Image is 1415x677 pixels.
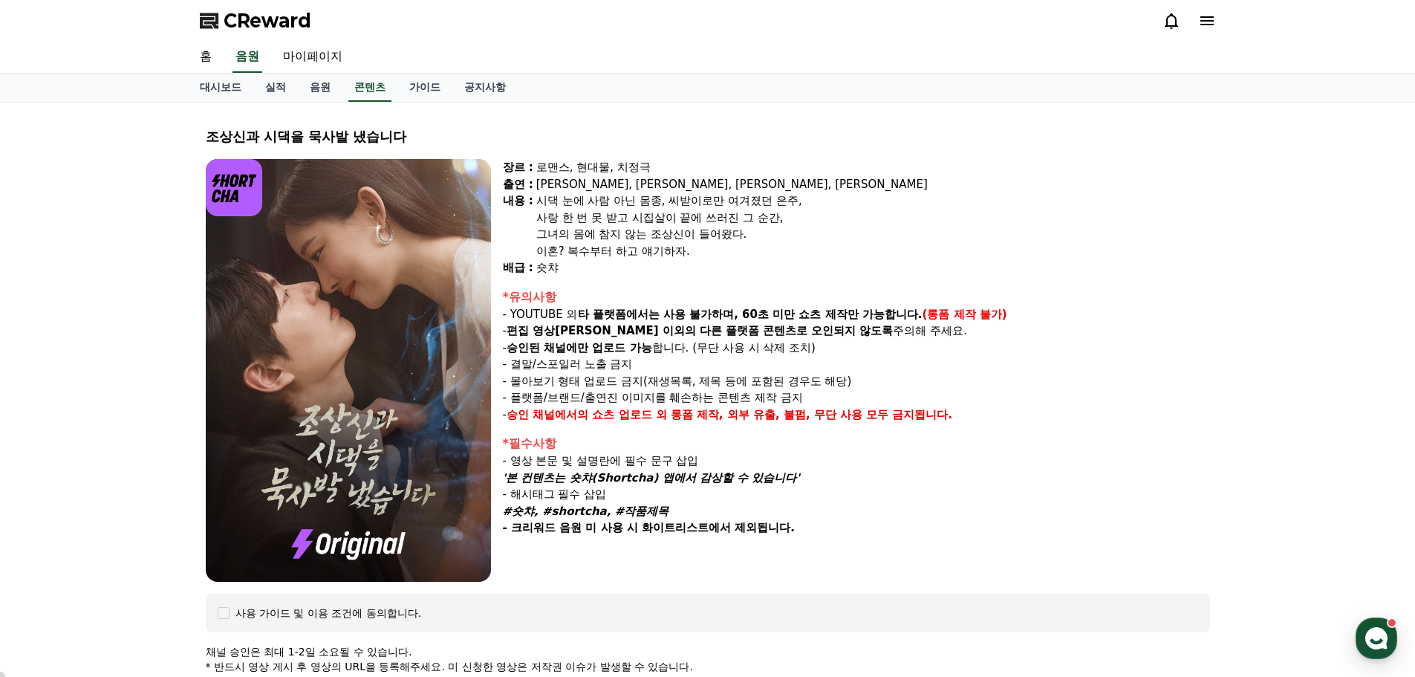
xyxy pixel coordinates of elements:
[503,505,669,518] em: #숏챠, #shortcha, #작품제목
[503,159,533,176] div: 장르 :
[503,521,795,534] strong: - 크리워드 음원 미 사용 시 화이트리스트에서 제외됩니다.
[536,210,1210,227] div: 사랑 한 번 못 받고 시집살이 끝에 쓰러진 그 순간,
[536,159,1210,176] div: 로맨스, 현대물, 치정극
[224,9,311,33] span: CReward
[536,243,1210,260] div: 이혼? 복수부터 하고 얘기하자.
[298,74,342,102] a: 음원
[923,308,1007,321] strong: (롱폼 제작 불가)
[503,435,1210,453] div: *필수사항
[503,453,1210,470] p: - 영상 본문 및 설명란에 필수 문구 삽입
[578,308,923,321] strong: 타 플랫폼에서는 사용 불가하며, 60초 미만 쇼츠 제작만 가능합니다.
[700,324,894,337] strong: 다른 플랫폼 콘텐츠로 오인되지 않도록
[536,226,1210,243] div: 그녀의 몸에 참지 않는 조상신이 들어왔다.
[503,259,533,276] div: 배급 :
[188,74,253,102] a: 대시보드
[348,74,391,102] a: 콘텐츠
[671,408,953,421] strong: 롱폼 제작, 외부 유출, 불펌, 무단 사용 모두 금지됩니다.
[536,192,1210,210] div: 시댁 눈에 사람 아닌 몸종, 씨받이로만 여겨졌던 은주,
[503,192,533,259] div: 내용 :
[503,306,1210,323] p: - YOUTUBE 외
[507,324,696,337] strong: 편집 영상[PERSON_NAME] 이외의
[206,159,263,216] img: logo
[452,74,518,102] a: 공지사항
[271,42,354,73] a: 마이페이지
[188,42,224,73] a: 홈
[200,9,311,33] a: CReward
[503,373,1210,390] p: - 몰아보기 형태 업로드 금지(재생목록, 제목 등에 포함된 경우도 해당)
[206,659,1210,674] p: * 반드시 영상 게시 후 영상의 URL을 등록해주세요. 미 신청한 영상은 저작권 이슈가 발생할 수 있습니다.
[503,471,800,485] em: '본 컨텐츠는 숏챠(Shortcha) 앱에서 감상할 수 있습니다'
[235,606,422,621] div: 사용 가이드 및 이용 조건에 동의합니다.
[503,406,1210,424] p: -
[507,341,652,354] strong: 승인된 채널에만 업로드 가능
[536,176,1210,193] div: [PERSON_NAME], [PERSON_NAME], [PERSON_NAME], [PERSON_NAME]
[507,408,667,421] strong: 승인 채널에서의 쇼츠 업로드 외
[253,74,298,102] a: 실적
[232,42,262,73] a: 음원
[206,126,1210,147] div: 조상신과 시댁을 묵사발 냈습니다
[206,159,491,582] img: video
[503,356,1210,373] p: - 결말/스포일러 노출 금지
[503,340,1210,357] p: - 합니다. (무단 사용 시 삭제 조치)
[206,644,1210,659] p: 채널 승인은 최대 1-2일 소요될 수 있습니다.
[397,74,452,102] a: 가이드
[503,486,1210,503] p: - 해시태그 필수 삽입
[503,389,1210,406] p: - 플랫폼/브랜드/출연진 이미지를 훼손하는 콘텐츠 제작 금지
[503,176,533,193] div: 출연 :
[536,259,1210,276] div: 숏챠
[503,288,1210,306] div: *유의사항
[503,323,1210,340] p: - 주의해 주세요.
